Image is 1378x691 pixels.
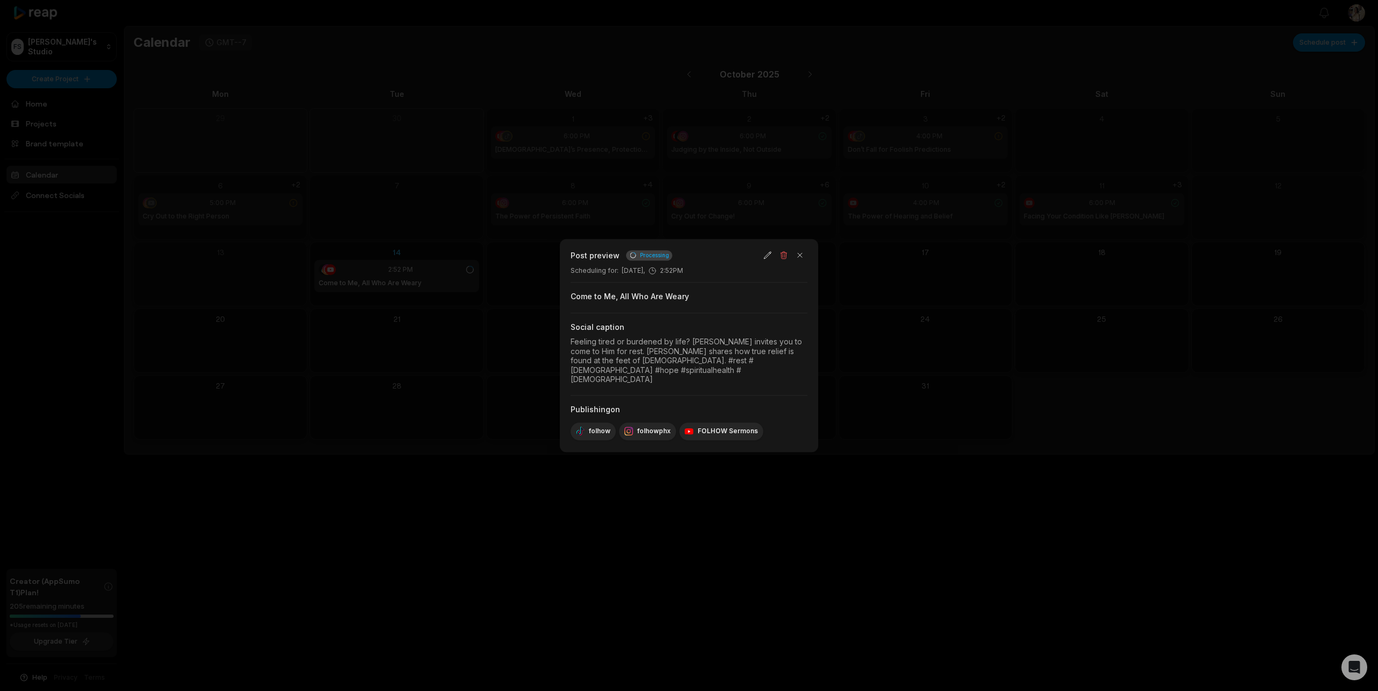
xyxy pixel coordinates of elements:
div: FOLHOW Sermons [679,422,763,440]
span: Processing [640,251,669,259]
div: Feeling tired or burdened by life? [PERSON_NAME] invites you to come to Him for rest. [PERSON_NAM... [571,337,807,384]
div: Social caption [571,322,807,333]
div: [DATE], 2:52PM [571,266,807,276]
div: Publishing on [571,404,807,415]
div: folhow [571,422,616,440]
div: Come to Me, All Who Are Weary [571,291,807,302]
span: Scheduling for : [571,266,618,276]
h2: Post preview [571,250,620,261]
div: folhowphx [619,422,676,440]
